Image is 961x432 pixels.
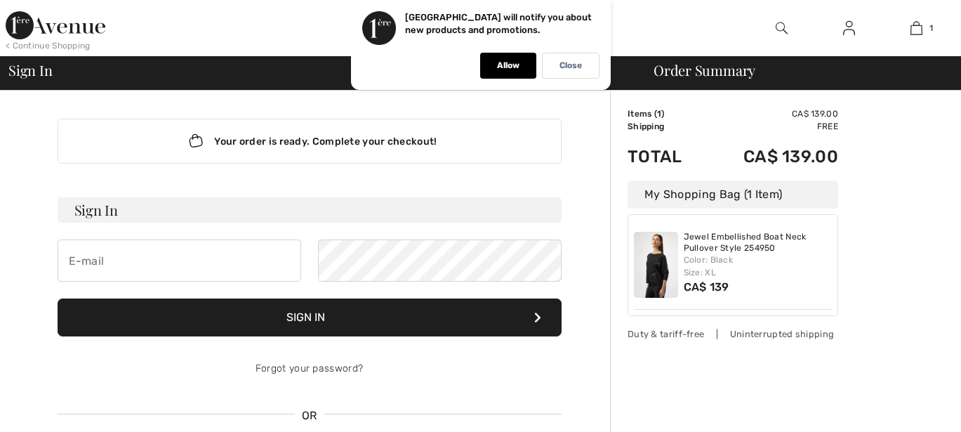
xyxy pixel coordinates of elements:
[776,20,788,37] img: search the website
[929,22,933,34] span: 1
[6,39,91,52] div: < Continue Shopping
[628,327,838,341] div: Duty & tariff-free | Uninterrupted shipping
[684,254,833,279] div: Color: Black Size: XL
[58,299,562,336] button: Sign In
[628,133,704,181] td: Total
[704,133,838,181] td: CA$ 139.00
[634,232,678,298] img: Jewel Embellished Boat Neck Pullover Style 254950
[628,120,704,133] td: Shipping
[6,11,105,39] img: 1ère Avenue
[843,20,855,37] img: My Info
[832,20,866,37] a: Sign In
[684,232,833,254] a: Jewel Embellished Boat Neck Pullover Style 254950
[58,240,301,282] input: E-mail
[910,20,922,37] img: My Bag
[628,107,704,120] td: Items ( )
[704,107,838,120] td: CA$ 139.00
[58,197,562,223] h3: Sign In
[684,280,729,294] span: CA$ 139
[58,119,562,164] div: Your order is ready. Complete your checkout!
[883,20,949,37] a: 1
[256,362,363,374] a: Forgot your password?
[295,407,324,424] span: OR
[657,109,661,119] span: 1
[628,181,838,209] div: My Shopping Bag (1 Item)
[8,63,52,77] span: Sign In
[637,63,953,77] div: Order Summary
[497,60,519,71] p: Allow
[559,60,582,71] p: Close
[405,12,592,35] p: [GEOGRAPHIC_DATA] will notify you about new products and promotions.
[704,120,838,133] td: Free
